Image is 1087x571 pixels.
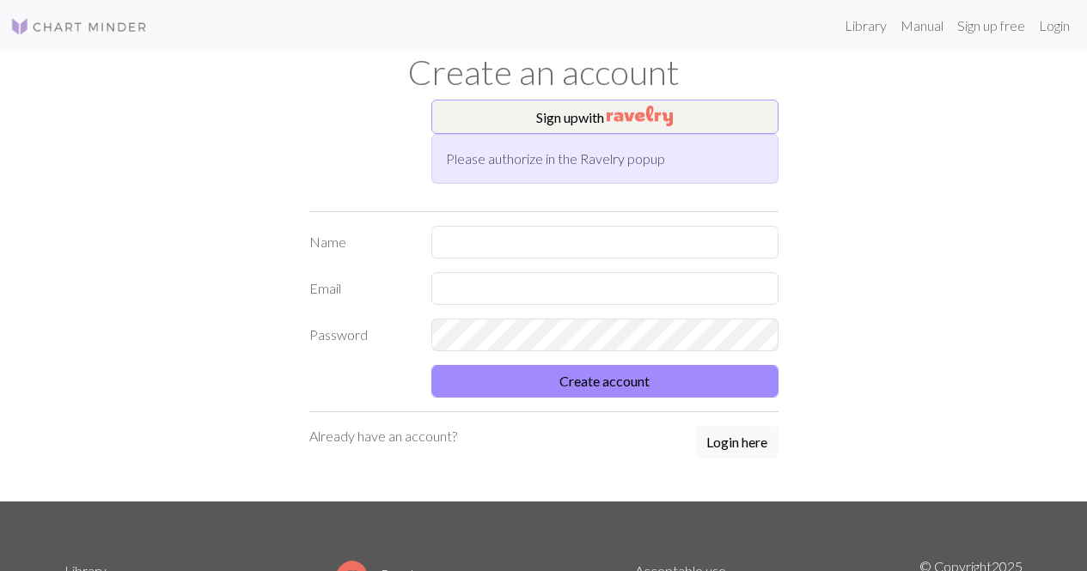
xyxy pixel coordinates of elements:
[54,52,1034,93] h1: Create an account
[695,426,779,459] button: Login here
[299,226,422,258] label: Name
[607,106,673,126] img: Ravelry
[1032,9,1077,43] a: Login
[431,100,779,134] button: Sign upwith
[10,16,148,37] img: Logo
[431,365,779,398] button: Create account
[838,9,894,43] a: Library
[950,9,1032,43] a: Sign up free
[299,272,422,305] label: Email
[309,426,457,446] p: Already have an account?
[431,134,779,184] div: Please authorize in the Ravelry popup
[894,9,950,43] a: Manual
[695,426,779,460] a: Login here
[299,319,422,351] label: Password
